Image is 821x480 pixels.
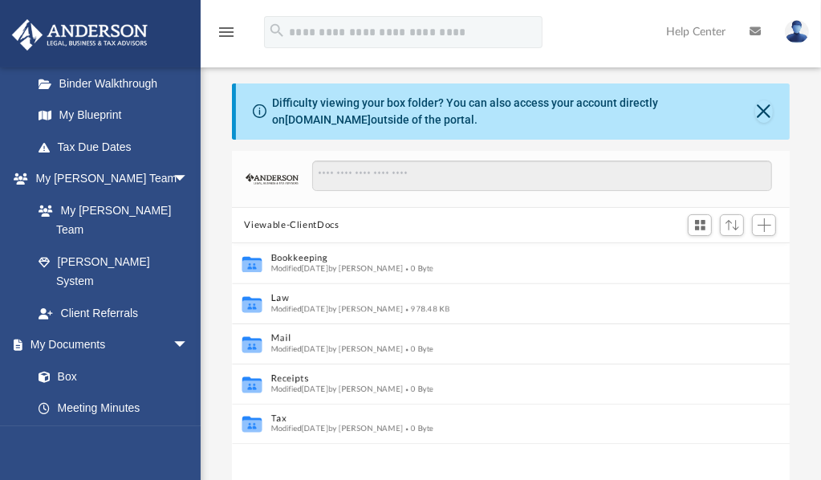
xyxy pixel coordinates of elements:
[270,345,403,353] span: Modified [DATE] by [PERSON_NAME]
[752,214,776,237] button: Add
[270,265,403,273] span: Modified [DATE] by [PERSON_NAME]
[272,95,755,128] div: Difficulty viewing your box folder? You can also access your account directly on outside of the p...
[270,254,730,264] button: Bookkeeping
[688,214,712,237] button: Switch to Grid View
[7,19,152,51] img: Anderson Advisors Platinum Portal
[755,100,774,123] button: Close
[217,31,236,42] a: menu
[720,214,744,236] button: Sort
[270,374,730,384] button: Receipts
[22,100,205,132] a: My Blueprint
[270,425,403,433] span: Modified [DATE] by [PERSON_NAME]
[22,360,197,393] a: Box
[268,22,286,39] i: search
[403,265,433,273] span: 0 Byte
[11,163,205,195] a: My [PERSON_NAME] Teamarrow_drop_down
[22,393,205,425] a: Meeting Minutes
[11,329,205,361] a: My Documentsarrow_drop_down
[22,131,213,163] a: Tax Due Dates
[403,425,433,433] span: 0 Byte
[403,345,433,353] span: 0 Byte
[270,334,730,344] button: Mail
[173,163,205,196] span: arrow_drop_down
[270,294,730,304] button: Law
[22,67,213,100] a: Binder Walkthrough
[22,424,197,456] a: Forms Library
[270,413,730,424] button: Tax
[285,113,371,126] a: [DOMAIN_NAME]
[403,385,433,393] span: 0 Byte
[22,246,205,297] a: [PERSON_NAME] System
[403,305,449,313] span: 978.48 KB
[173,329,205,362] span: arrow_drop_down
[270,305,403,313] span: Modified [DATE] by [PERSON_NAME]
[22,194,197,246] a: My [PERSON_NAME] Team
[785,20,809,43] img: User Pic
[22,297,205,329] a: Client Referrals
[270,385,403,393] span: Modified [DATE] by [PERSON_NAME]
[312,161,772,191] input: Search files and folders
[217,22,236,42] i: menu
[244,218,339,233] button: Viewable-ClientDocs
